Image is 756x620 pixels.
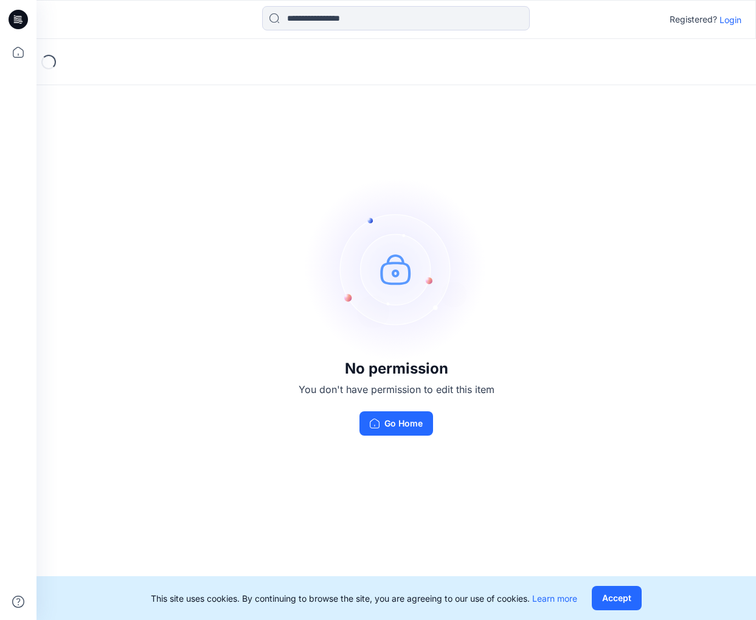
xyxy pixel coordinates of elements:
[359,411,433,436] button: Go Home
[532,593,577,604] a: Learn more
[592,586,642,610] button: Accept
[720,13,741,26] p: Login
[305,178,488,360] img: no-perm.svg
[299,382,494,397] p: You don't have permission to edit this item
[151,592,577,605] p: This site uses cookies. By continuing to browse the site, you are agreeing to our use of cookies.
[299,360,494,377] h3: No permission
[670,12,717,27] p: Registered?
